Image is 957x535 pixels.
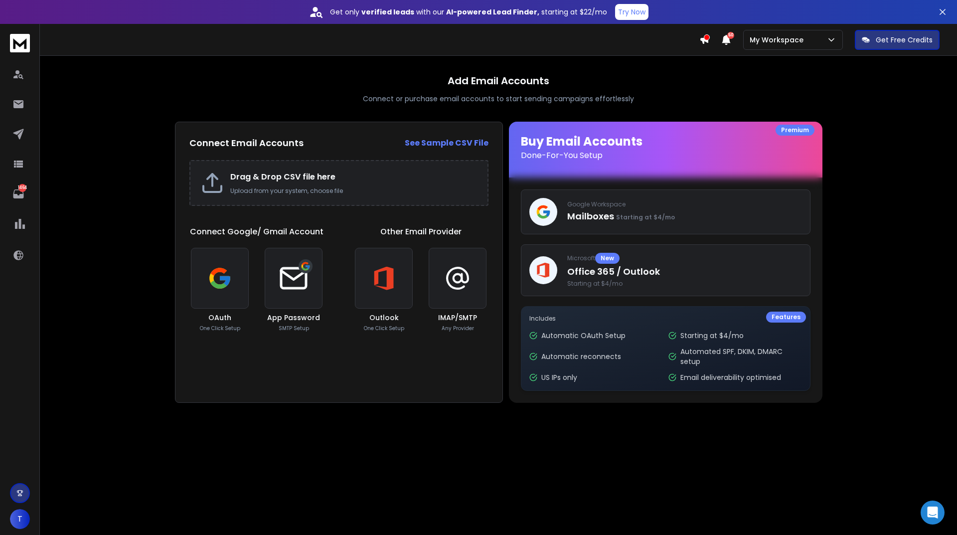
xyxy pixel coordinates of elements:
p: 1464 [18,184,26,192]
h1: Connect Google/ Gmail Account [190,226,323,238]
div: New [595,253,620,264]
p: Includes [529,315,802,323]
h3: IMAP/SMTP [438,313,477,323]
p: Google Workspace [567,200,802,208]
h1: Buy Email Accounts [521,134,810,162]
p: Office 365 / Outlook [567,265,802,279]
p: Connect or purchase email accounts to start sending campaigns effortlessly [363,94,634,104]
div: Open Intercom Messenger [921,501,945,525]
h3: App Password [267,313,320,323]
p: Email deliverability optimised [680,372,781,382]
p: Get only with our starting at $22/mo [330,7,607,17]
h3: OAuth [208,313,231,323]
p: Done-For-You Setup [521,150,810,162]
p: One Click Setup [200,325,240,332]
p: Upload from your system, choose file [230,187,478,195]
button: T [10,509,30,529]
p: Any Provider [442,325,474,332]
strong: verified leads [361,7,414,17]
div: Premium [776,125,814,136]
p: Automatic OAuth Setup [541,331,626,341]
p: Starting at $4/mo [680,331,744,341]
p: Try Now [618,7,645,17]
p: My Workspace [750,35,807,45]
a: 1464 [8,184,28,204]
p: Get Free Credits [876,35,933,45]
p: Automatic reconnects [541,352,621,361]
div: Features [766,312,806,323]
span: Starting at $4/mo [567,280,802,288]
span: 50 [727,32,734,39]
h3: Outlook [369,313,399,323]
h1: Add Email Accounts [448,74,549,88]
strong: See Sample CSV File [405,137,488,149]
span: Starting at $4/mo [616,213,675,221]
h1: Other Email Provider [380,226,462,238]
button: Try Now [615,4,648,20]
h2: Connect Email Accounts [189,136,304,150]
p: US IPs only [541,372,577,382]
button: Get Free Credits [855,30,940,50]
p: Mailboxes [567,209,802,223]
h2: Drag & Drop CSV file here [230,171,478,183]
p: One Click Setup [364,325,404,332]
p: SMTP Setup [279,325,309,332]
p: Automated SPF, DKIM, DMARC setup [680,347,801,366]
p: Microsoft [567,253,802,264]
a: See Sample CSV File [405,137,488,149]
img: logo [10,34,30,52]
strong: AI-powered Lead Finder, [446,7,539,17]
